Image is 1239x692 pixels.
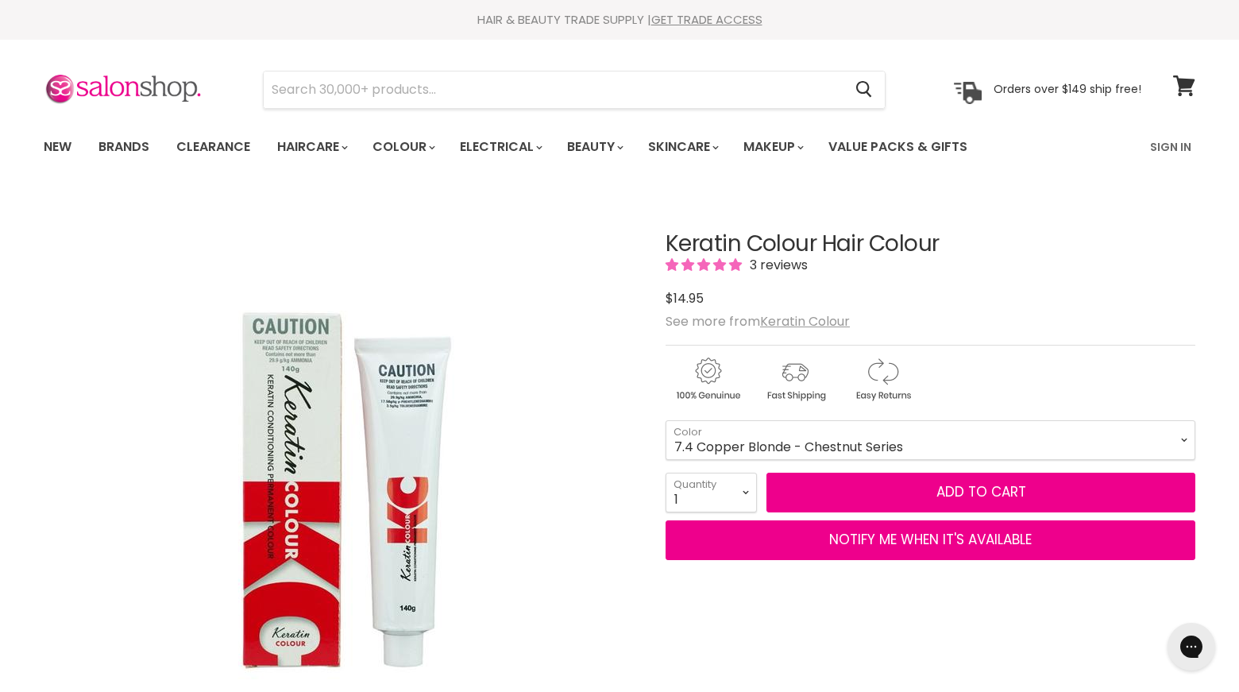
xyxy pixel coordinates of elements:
a: Colour [361,130,445,164]
a: Electrical [448,130,552,164]
a: Sign In [1141,130,1201,164]
span: See more from [666,312,850,331]
a: Beauty [555,130,633,164]
a: Makeup [731,130,813,164]
a: GET TRADE ACCESS [651,11,762,28]
img: returns.gif [840,355,924,404]
a: Skincare [636,130,728,164]
a: Value Packs & Gifts [816,130,979,164]
img: Keratin Colour Hair Colour [149,298,531,679]
img: genuine.gif [666,355,750,404]
button: NOTIFY ME WHEN IT'S AVAILABLE [666,520,1195,560]
button: Add to cart [766,473,1195,512]
span: $14.95 [666,289,704,307]
iframe: Gorgias live chat messenger [1160,617,1223,676]
a: Keratin Colour [760,312,850,331]
select: Quantity [666,473,757,512]
input: Search [264,72,843,108]
a: Clearance [164,130,262,164]
div: HAIR & BEAUTY TRADE SUPPLY | [24,12,1215,28]
a: New [32,130,83,164]
img: shipping.gif [753,355,837,404]
h1: Keratin Colour Hair Colour [666,232,1195,257]
form: Product [263,71,886,109]
p: Orders over $149 ship free! [994,82,1141,96]
span: 3 reviews [745,256,808,274]
span: Add to cart [936,482,1026,501]
button: Search [843,72,885,108]
a: Haircare [265,130,357,164]
a: Brands [87,130,161,164]
span: 5.00 stars [666,256,745,274]
ul: Main menu [32,124,1060,170]
nav: Main [24,124,1215,170]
